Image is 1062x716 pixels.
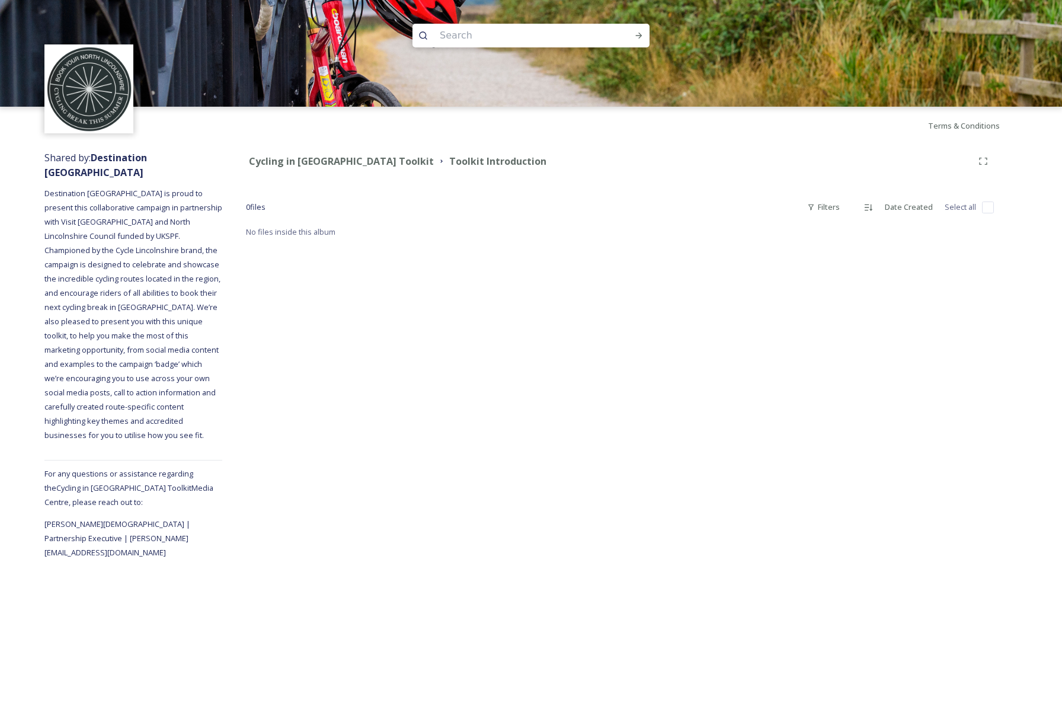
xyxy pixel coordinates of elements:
[44,468,213,507] span: For any questions or assistance regarding the Cycling in [GEOGRAPHIC_DATA] Toolkit Media Centre, ...
[434,23,596,49] input: Search
[44,151,147,179] span: Shared by:
[945,202,976,213] span: Select all
[246,226,335,237] span: No files inside this album
[246,202,265,213] span: 0 file s
[801,196,846,219] div: Filters
[879,196,939,219] div: Date Created
[46,46,132,132] img: Book%2520Your%2520North%2520Lincolnshire%2520Cycling%2520Break%2520Badge%2520%28Reversed%29.png
[928,119,1018,133] a: Terms & Conditions
[44,151,147,179] strong: Destination [GEOGRAPHIC_DATA]
[249,155,434,168] strong: Cycling in [GEOGRAPHIC_DATA] Toolkit
[449,155,546,168] strong: Toolkit Introduction
[44,188,224,440] span: Destination [GEOGRAPHIC_DATA] is proud to present this collaborative campaign in partnership with...
[928,120,1000,131] span: Terms & Conditions
[44,519,192,558] span: [PERSON_NAME][DEMOGRAPHIC_DATA] | Partnership Executive | [PERSON_NAME][EMAIL_ADDRESS][DOMAIN_NAME]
